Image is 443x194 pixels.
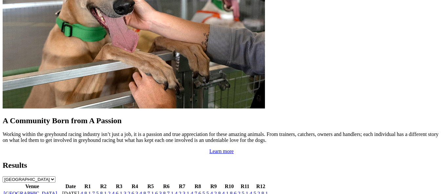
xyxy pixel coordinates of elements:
th: R5 [143,183,158,190]
th: R9 [206,183,221,190]
th: R12 [253,183,268,190]
h2: A Community Born from A Passion [3,116,440,125]
th: R7 [174,183,190,190]
a: Learn more [209,148,233,154]
th: Date [62,183,80,190]
th: R1 [80,183,95,190]
h2: Results [3,161,440,170]
th: R8 [190,183,205,190]
th: R10 [222,183,237,190]
th: R6 [159,183,174,190]
th: R3 [111,183,127,190]
th: R2 [96,183,111,190]
th: R4 [127,183,142,190]
p: Working within the greyhound racing industry isn’t just a job, it is a passion and true appreciat... [3,131,440,143]
th: R11 [237,183,252,190]
th: Venue [3,183,61,190]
